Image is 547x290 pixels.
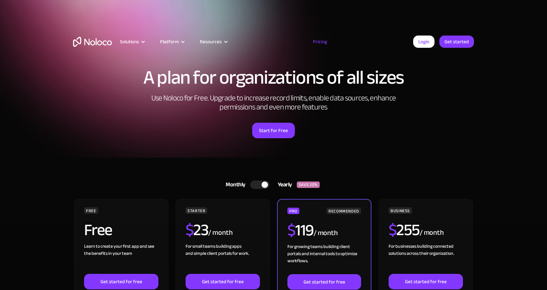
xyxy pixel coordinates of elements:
[287,274,361,290] a: Get started for free
[420,228,444,238] div: / month
[120,37,139,46] div: Solutions
[287,208,299,214] div: PRO
[192,37,235,46] div: Resources
[200,37,222,46] div: Resources
[297,181,320,188] div: SAVE 20%
[186,243,260,274] div: For small teams building apps and simple client portals for work. ‍
[314,228,338,238] div: / month
[208,228,232,238] div: / month
[389,207,412,214] div: BUSINESS
[186,207,207,214] div: STARTER
[73,68,474,87] h1: A plan for organizations of all sizes
[186,274,260,289] a: Get started for free
[84,207,98,214] div: FREE
[389,222,420,238] h2: 255
[218,180,250,190] div: Monthly
[160,37,179,46] div: Platform
[144,94,403,112] h2: Use Noloco for Free. Upgrade to increase record limits, enable data sources, enhance permissions ...
[287,222,314,238] h2: 119
[270,180,297,190] div: Yearly
[252,123,295,138] a: Start for Free
[186,215,194,245] span: $
[152,37,192,46] div: Platform
[327,208,361,214] div: RECOMMENDED
[112,37,152,46] div: Solutions
[186,222,209,238] h2: 23
[389,215,397,245] span: $
[84,243,158,274] div: Learn to create your first app and see the benefits in your team ‍
[287,243,361,274] div: For growing teams building client portals and internal tools to optimize workflows.
[84,222,112,238] h2: Free
[84,274,158,289] a: Get started for free
[389,243,463,274] div: For businesses building connected solutions across their organization. ‍
[389,274,463,289] a: Get started for free
[287,215,295,245] span: $
[305,37,335,46] a: Pricing
[439,36,474,48] a: Get started
[413,36,434,48] a: Login
[73,37,112,47] a: home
